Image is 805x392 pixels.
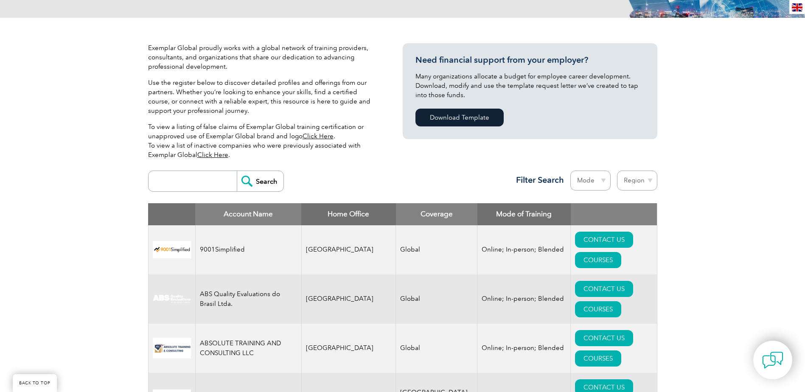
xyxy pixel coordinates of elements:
th: : activate to sort column ascending [571,203,657,225]
td: [GEOGRAPHIC_DATA] [301,324,396,373]
a: CONTACT US [575,232,633,248]
img: 16e092f6-eadd-ed11-a7c6-00224814fd52-logo.png [153,338,191,358]
a: CONTACT US [575,281,633,297]
td: [GEOGRAPHIC_DATA] [301,225,396,274]
td: Global [396,324,477,373]
p: Use the register below to discover detailed profiles and offerings from our partners. Whether you... [148,78,377,115]
a: COURSES [575,252,621,268]
img: c92924ac-d9bc-ea11-a814-000d3a79823d-logo.jpg [153,294,191,304]
td: Online; In-person; Blended [477,274,571,324]
th: Home Office: activate to sort column ascending [301,203,396,225]
td: Online; In-person; Blended [477,324,571,373]
img: en [792,3,802,11]
td: Global [396,274,477,324]
a: CONTACT US [575,330,633,346]
h3: Filter Search [511,175,564,185]
td: [GEOGRAPHIC_DATA] [301,274,396,324]
img: 37c9c059-616f-eb11-a812-002248153038-logo.png [153,241,191,258]
td: Global [396,225,477,274]
p: Many organizations allocate a budget for employee career development. Download, modify and use th... [415,72,645,100]
input: Search [237,171,283,191]
td: ABS Quality Evaluations do Brasil Ltda. [195,274,301,324]
a: COURSES [575,350,621,367]
h3: Need financial support from your employer? [415,55,645,65]
td: Online; In-person; Blended [477,225,571,274]
a: BACK TO TOP [13,374,57,392]
a: Download Template [415,109,504,126]
p: Exemplar Global proudly works with a global network of training providers, consultants, and organ... [148,43,377,71]
th: Coverage: activate to sort column ascending [396,203,477,225]
a: Click Here [303,132,334,140]
td: 9001Simplified [195,225,301,274]
td: ABSOLUTE TRAINING AND CONSULTING LLC [195,324,301,373]
th: Mode of Training: activate to sort column ascending [477,203,571,225]
a: Click Here [197,151,228,159]
a: COURSES [575,301,621,317]
p: To view a listing of false claims of Exemplar Global training certification or unapproved use of ... [148,122,377,160]
img: contact-chat.png [762,350,783,371]
th: Account Name: activate to sort column descending [195,203,301,225]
